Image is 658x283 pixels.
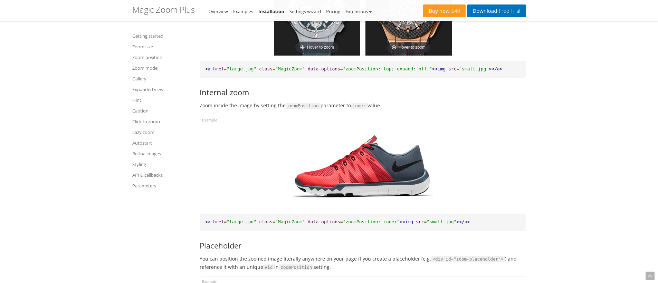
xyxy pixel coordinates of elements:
[132,53,191,61] a: Zoom position
[132,85,191,94] a: Expanded view
[132,75,191,83] a: Gallery
[431,256,505,262] code: <div id="zoom-placeholder">
[275,66,305,71] span: "MagicZoom"
[400,219,413,224] span: ><img
[273,219,275,224] span: =
[423,4,466,17] a: Buy now£49
[224,66,227,71] span: =
[448,66,456,71] span: src
[340,219,343,224] span: =
[279,264,314,271] code: zoomPosition
[132,128,191,136] a: Lazy zoom
[351,103,368,109] code: inner
[340,66,343,71] span: =
[205,66,211,71] span: <a
[132,42,191,51] a: Zoom size
[205,219,211,224] span: <a
[450,8,460,14] span: £49
[427,219,456,224] span: "small.jpg"
[259,66,273,71] span: class
[345,8,371,14] a: Extensions
[308,219,340,224] span: data-options
[456,219,470,224] span: ></a>
[416,219,424,224] span: src
[308,66,340,71] span: data-options
[132,182,191,190] a: Parameters
[132,117,191,126] a: Click to zoom
[459,66,489,71] span: "small.jpg"
[213,66,224,71] span: href
[224,219,227,224] span: =
[273,66,275,71] span: =
[213,219,224,224] span: href
[132,32,191,40] a: Getting started
[132,149,191,158] a: Retina images
[132,139,191,147] a: Autostart
[132,5,195,14] h1: Magic Zoom Plus
[132,171,191,179] a: API & callbacks
[263,264,275,271] code: #id
[467,4,526,17] a: DownloadFree Trial
[343,66,432,71] span: "zoomPosition: top; expand: off;"
[132,107,191,115] a: Caption
[132,96,191,104] a: Hint
[424,219,427,224] span: =
[456,66,459,71] span: =
[132,160,191,168] a: Styling
[289,8,321,14] a: Settings wizard
[209,8,228,14] a: Overview
[227,219,256,224] span: "large.jpg"
[326,8,340,14] a: Pricing
[286,103,321,109] code: zoomPosition
[200,88,526,96] h3: Internal zoom
[227,66,256,71] span: "large.jpg"
[259,219,273,224] span: class
[258,8,284,14] a: Installation
[132,64,191,72] a: Zoom mode
[497,8,520,14] span: Free Trial
[233,8,253,14] a: Examples
[200,241,526,250] h3: Placeholder
[432,66,446,71] span: ><img
[343,219,400,224] span: "zoomPosition: inner"
[275,219,305,224] span: "MagicZoom"
[489,66,502,71] span: ></a>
